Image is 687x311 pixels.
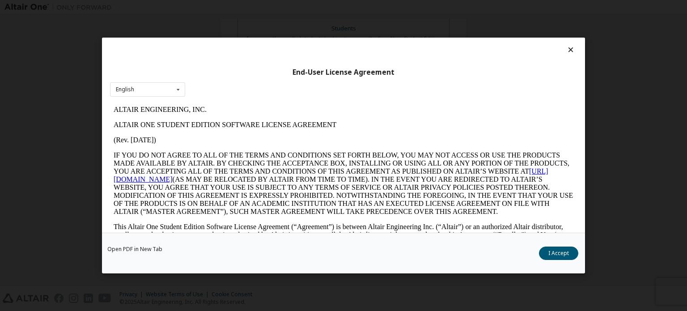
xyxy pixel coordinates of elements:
[4,65,438,81] a: [URL][DOMAIN_NAME]
[110,68,577,77] div: End-User License Agreement
[539,247,578,260] button: I Accept
[4,49,463,114] p: IF YOU DO NOT AGREE TO ALL OF THE TERMS AND CONDITIONS SET FORTH BELOW, YOU MAY NOT ACCESS OR USE...
[4,34,463,42] p: (Rev. [DATE])
[4,121,463,153] p: This Altair One Student Edition Software License Agreement (“Agreement”) is between Altair Engine...
[107,247,162,252] a: Open PDF in New Tab
[4,19,463,27] p: ALTAIR ONE STUDENT EDITION SOFTWARE LICENSE AGREEMENT
[4,4,463,12] p: ALTAIR ENGINEERING, INC.
[116,87,134,92] div: English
